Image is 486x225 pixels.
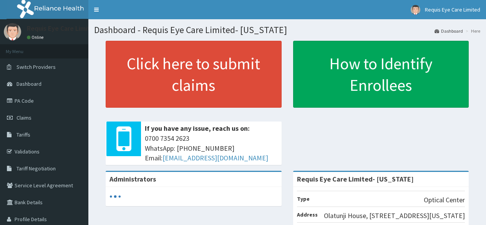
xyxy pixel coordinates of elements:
[109,191,121,202] svg: audio-loading
[17,131,30,138] span: Tariffs
[145,133,278,163] span: 0700 7354 2623 WhatsApp: [PHONE_NUMBER] Email:
[293,41,469,108] a: How to Identify Enrollees
[145,124,250,133] b: If you have any issue, reach us on:
[411,5,420,15] img: User Image
[27,35,45,40] a: Online
[425,6,480,13] span: Requis Eye Care Limited
[163,153,268,162] a: [EMAIL_ADDRESS][DOMAIN_NAME]
[106,41,282,108] a: Click here to submit claims
[17,80,41,87] span: Dashboard
[17,63,56,70] span: Switch Providers
[17,114,32,121] span: Claims
[464,28,480,34] li: Here
[94,25,480,35] h1: Dashboard - Requis Eye Care Limited- [US_STATE]
[109,175,156,183] b: Administrators
[324,211,465,221] p: Olatunji House, [STREET_ADDRESS][US_STATE]
[424,195,465,205] p: Optical Center
[4,23,21,40] img: User Image
[27,25,98,32] p: Requis Eye Care Limited
[17,165,56,172] span: Tariff Negotiation
[297,195,310,202] b: Type
[297,211,318,218] b: Address
[435,28,463,34] a: Dashboard
[297,175,414,183] strong: Requis Eye Care Limited- [US_STATE]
